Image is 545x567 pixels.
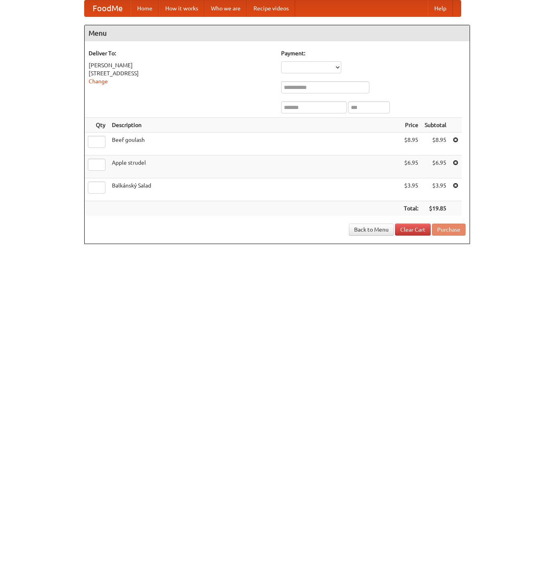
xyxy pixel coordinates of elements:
[89,61,273,69] div: [PERSON_NAME]
[89,69,273,77] div: [STREET_ADDRESS]
[89,49,273,57] h5: Deliver To:
[428,0,453,16] a: Help
[395,224,431,236] a: Clear Cart
[401,155,421,178] td: $6.95
[109,133,401,155] td: Beef goulash
[159,0,205,16] a: How it works
[205,0,247,16] a: Who we are
[109,155,401,178] td: Apple strudel
[401,178,421,201] td: $3.95
[421,155,450,178] td: $6.95
[421,178,450,201] td: $3.95
[85,25,470,41] h4: Menu
[281,49,466,57] h5: Payment:
[109,178,401,201] td: Balkánský Salad
[421,201,450,216] th: $19.85
[85,118,109,133] th: Qty
[432,224,466,236] button: Purchase
[421,118,450,133] th: Subtotal
[247,0,295,16] a: Recipe videos
[109,118,401,133] th: Description
[421,133,450,155] td: $8.95
[349,224,394,236] a: Back to Menu
[401,201,421,216] th: Total:
[131,0,159,16] a: Home
[401,133,421,155] td: $8.95
[89,78,108,85] a: Change
[401,118,421,133] th: Price
[85,0,131,16] a: FoodMe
